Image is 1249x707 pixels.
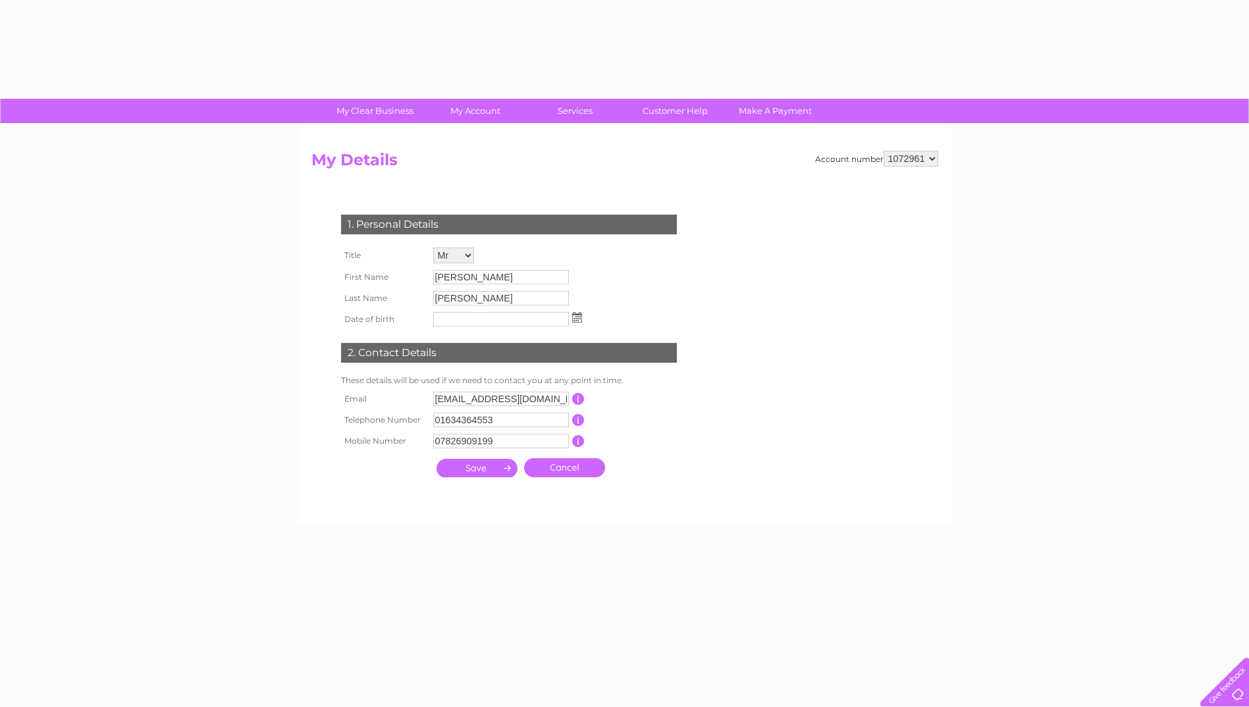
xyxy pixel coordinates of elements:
[338,309,430,330] th: Date of birth
[341,343,677,363] div: 2. Contact Details
[321,99,429,123] a: My Clear Business
[572,435,585,447] input: Information
[621,99,730,123] a: Customer Help
[815,151,938,167] div: Account number
[521,99,629,123] a: Services
[572,312,582,323] img: ...
[338,409,430,431] th: Telephone Number
[338,244,430,267] th: Title
[338,373,680,388] td: These details will be used if we need to contact you at any point in time.
[572,393,585,405] input: Information
[524,458,605,477] a: Cancel
[338,288,430,309] th: Last Name
[421,99,529,123] a: My Account
[338,431,430,452] th: Mobile Number
[311,151,938,176] h2: My Details
[721,99,830,123] a: Make A Payment
[437,459,518,477] input: Submit
[572,414,585,426] input: Information
[338,388,430,409] th: Email
[338,267,430,288] th: First Name
[341,215,677,234] div: 1. Personal Details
